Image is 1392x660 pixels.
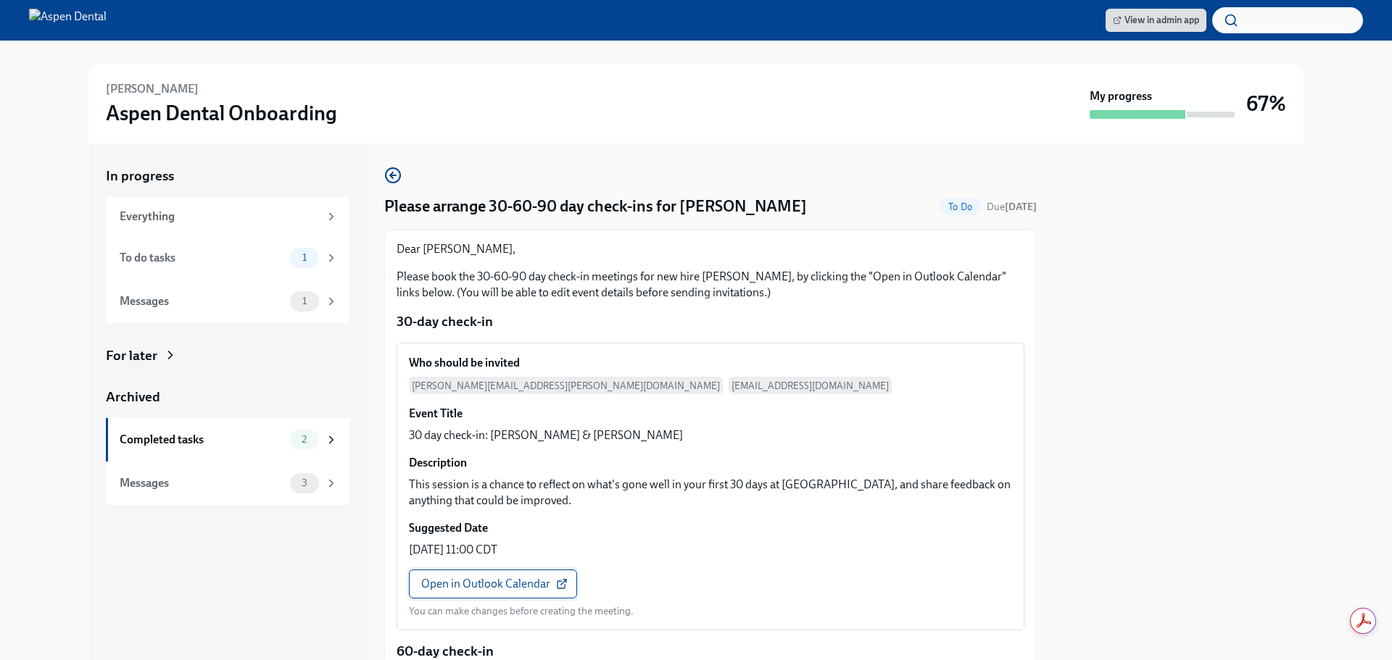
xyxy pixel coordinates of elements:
[294,252,315,263] span: 1
[106,346,349,365] a: For later
[397,312,1024,331] p: 30-day check-in
[409,477,1012,509] p: This session is a chance to reflect on what's gone well in your first 30 days at [GEOGRAPHIC_DATA...
[106,388,349,406] a: Archived
[120,250,284,266] div: To do tasks
[120,209,319,225] div: Everything
[409,406,463,422] h6: Event Title
[409,604,634,618] p: You can make changes before creating the meeting.
[409,520,488,536] h6: Suggested Date
[421,577,565,591] span: Open in Outlook Calendar
[409,542,497,558] p: [DATE] 11:00 CDT
[106,280,349,323] a: Messages1
[106,418,349,461] a: Completed tasks2
[1113,13,1199,28] span: View in admin app
[106,81,199,97] h6: [PERSON_NAME]
[987,200,1037,214] span: September 27th, 2025 09:00
[409,377,723,394] span: [PERSON_NAME][EMAIL_ADDRESS][PERSON_NAME][DOMAIN_NAME]
[120,293,284,309] div: Messages
[1106,9,1206,32] a: View in admin app
[106,461,349,505] a: Messages3
[106,167,349,185] a: In progress
[384,196,807,217] h4: Please arrange 30-60-90 day check-ins for [PERSON_NAME]
[1005,201,1037,213] strong: [DATE]
[409,455,467,471] h6: Description
[120,475,284,491] div: Messages
[409,569,577,598] a: Open in Outlook Calendar
[729,377,892,394] span: [EMAIL_ADDRESS][DOMAIN_NAME]
[29,9,107,32] img: Aspen Dental
[409,427,683,443] p: 30 day check-in: [PERSON_NAME] & [PERSON_NAME]
[1246,91,1286,117] h3: 67%
[294,296,315,306] span: 1
[106,197,349,236] a: Everything
[397,241,1024,257] p: Dear [PERSON_NAME],
[106,236,349,280] a: To do tasks1
[940,201,981,212] span: To Do
[106,346,157,365] div: For later
[409,355,520,371] h6: Who should be invited
[293,477,316,488] span: 3
[987,201,1037,213] span: Due
[120,432,284,448] div: Completed tasks
[397,269,1024,301] p: Please book the 30-60-90 day check-in meetings for new hire [PERSON_NAME], by clicking the "Open ...
[293,434,315,445] span: 2
[1090,88,1152,104] strong: My progress
[106,100,337,126] h3: Aspen Dental Onboarding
